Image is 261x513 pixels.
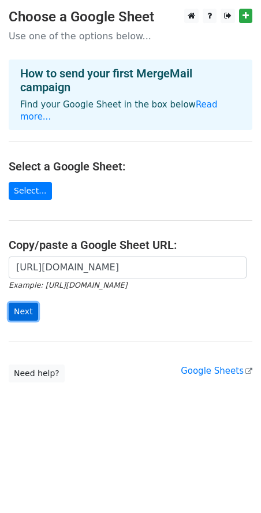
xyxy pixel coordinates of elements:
[9,182,52,200] a: Select...
[20,99,218,122] a: Read more...
[9,238,252,252] h4: Copy/paste a Google Sheet URL:
[9,281,127,289] small: Example: [URL][DOMAIN_NAME]
[9,9,252,25] h3: Choose a Google Sheet
[20,99,241,123] p: Find your Google Sheet in the box below
[203,458,261,513] iframe: Chat Widget
[181,366,252,376] a: Google Sheets
[9,30,252,42] p: Use one of the options below...
[9,159,252,173] h4: Select a Google Sheet:
[20,66,241,94] h4: How to send your first MergeMail campaign
[9,303,38,321] input: Next
[9,256,247,278] input: Paste your Google Sheet URL here
[9,365,65,382] a: Need help?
